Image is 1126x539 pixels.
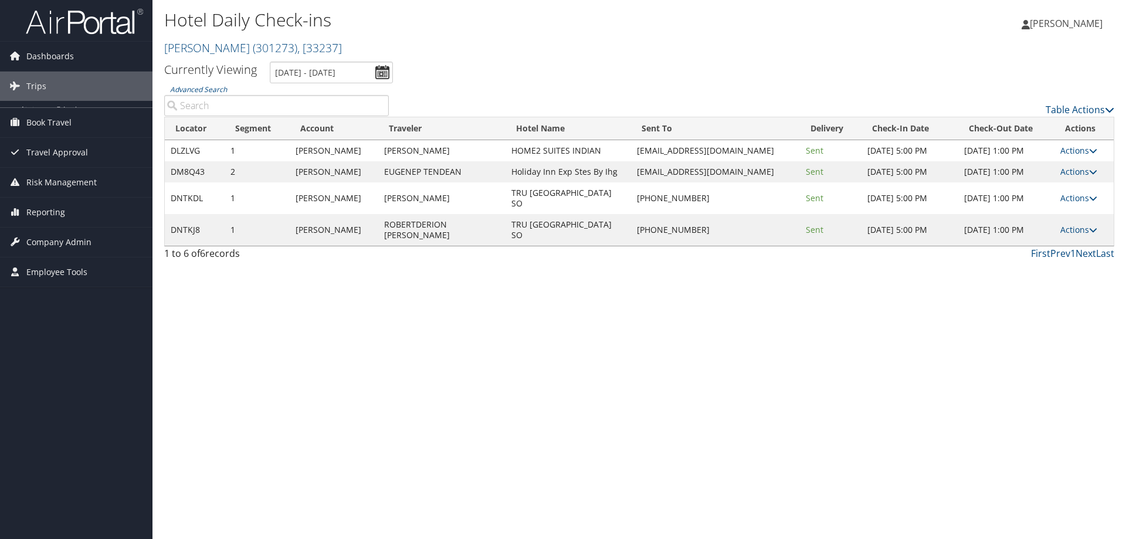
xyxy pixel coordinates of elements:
[270,62,393,83] input: [DATE] - [DATE]
[1060,192,1097,204] a: Actions
[26,198,65,227] span: Reporting
[806,145,823,156] span: Sent
[225,214,290,246] td: 1
[165,161,225,182] td: DM8Q43
[290,117,378,140] th: Account: activate to sort column ascending
[631,117,800,140] th: Sent To: activate to sort column ascending
[1022,6,1114,41] a: [PERSON_NAME]
[958,117,1055,140] th: Check-Out Date: activate to sort column ascending
[225,182,290,214] td: 1
[26,108,72,137] span: Book Travel
[290,161,378,182] td: [PERSON_NAME]
[506,140,631,161] td: HOME2 SUITES INDIAN
[26,8,143,35] img: airportal-logo.png
[290,214,378,246] td: [PERSON_NAME]
[165,117,225,140] th: Locator: activate to sort column ascending
[631,214,800,246] td: [PHONE_NUMBER]
[164,246,389,266] div: 1 to 6 of records
[862,214,958,246] td: [DATE] 5:00 PM
[26,42,74,71] span: Dashboards
[1030,17,1103,30] span: [PERSON_NAME]
[378,140,506,161] td: [PERSON_NAME]
[164,40,342,56] a: [PERSON_NAME]
[1076,247,1096,260] a: Next
[200,247,205,260] span: 6
[506,117,631,140] th: Hotel Name: activate to sort column ascending
[164,62,257,77] h3: Currently Viewing
[26,257,87,287] span: Employee Tools
[1031,247,1050,260] a: First
[862,117,958,140] th: Check-In Date: activate to sort column ascending
[1054,117,1114,140] th: Actions
[225,140,290,161] td: 1
[806,192,823,204] span: Sent
[297,40,342,56] span: , [ 33237 ]
[253,40,297,56] span: ( 301273 )
[806,224,823,235] span: Sent
[165,182,225,214] td: DNTKDL
[506,214,631,246] td: TRU [GEOGRAPHIC_DATA] SO
[862,182,958,214] td: [DATE] 5:00 PM
[378,117,506,140] th: Traveler: activate to sort column ascending
[631,182,800,214] td: [PHONE_NUMBER]
[800,117,862,140] th: Delivery: activate to sort column ascending
[1050,247,1070,260] a: Prev
[862,161,958,182] td: [DATE] 5:00 PM
[225,117,290,140] th: Segment: activate to sort column ascending
[1046,103,1114,116] a: Table Actions
[290,182,378,214] td: [PERSON_NAME]
[225,161,290,182] td: 2
[958,214,1055,246] td: [DATE] 1:00 PM
[958,182,1055,214] td: [DATE] 1:00 PM
[378,161,506,182] td: EUGENEP TENDEAN
[290,140,378,161] td: [PERSON_NAME]
[1070,247,1076,260] a: 1
[165,140,225,161] td: DLZLVG
[1096,247,1114,260] a: Last
[170,84,227,94] a: Advanced Search
[506,161,631,182] td: Holiday Inn Exp Stes By Ihg
[164,95,389,116] input: Advanced Search
[631,140,800,161] td: [EMAIL_ADDRESS][DOMAIN_NAME]
[26,168,97,197] span: Risk Management
[958,140,1055,161] td: [DATE] 1:00 PM
[378,214,506,246] td: ROBERTDERION [PERSON_NAME]
[1060,224,1097,235] a: Actions
[165,214,225,246] td: DNTKJ8
[164,8,798,32] h1: Hotel Daily Check-ins
[1060,166,1097,177] a: Actions
[26,228,91,257] span: Company Admin
[1060,145,1097,156] a: Actions
[958,161,1055,182] td: [DATE] 1:00 PM
[378,182,506,214] td: [PERSON_NAME]
[806,166,823,177] span: Sent
[862,140,958,161] td: [DATE] 5:00 PM
[26,72,46,101] span: Trips
[506,182,631,214] td: TRU [GEOGRAPHIC_DATA] SO
[631,161,800,182] td: [EMAIL_ADDRESS][DOMAIN_NAME]
[26,138,88,167] span: Travel Approval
